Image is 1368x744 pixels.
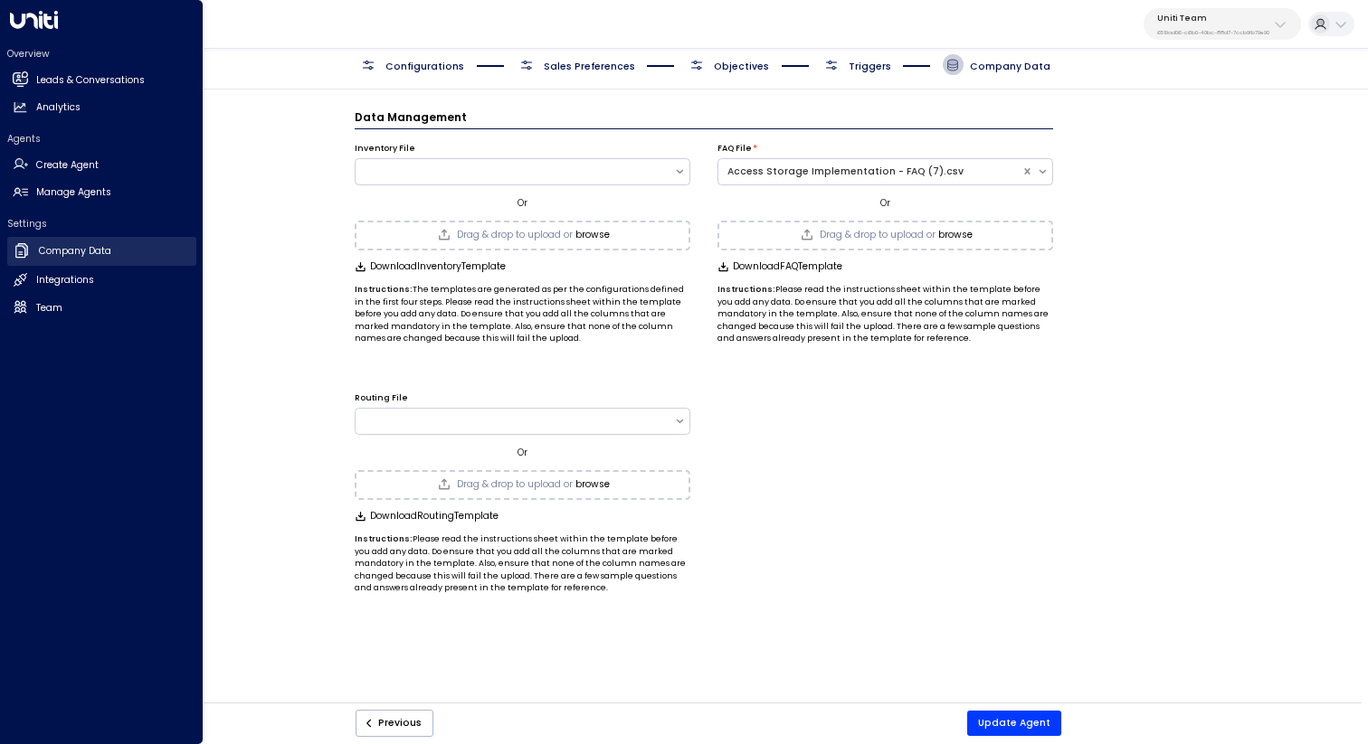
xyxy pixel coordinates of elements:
[967,711,1061,736] button: Update Agent
[575,479,610,490] button: browse
[7,47,196,61] h2: Overview
[370,511,499,522] span: Download Routing Template
[7,237,196,266] a: Company Data
[39,244,111,259] h2: Company Data
[1144,8,1301,40] button: Uniti Team6519ad06-c6b0-40bc-88d7-7ccb9fb79e90
[36,100,81,115] h2: Analytics
[733,261,842,272] span: Download FAQ Template
[355,392,408,405] label: Routing File
[544,60,635,73] span: Sales Preferences
[970,60,1050,73] span: Company Data
[36,185,111,200] h2: Manage Agents
[1157,13,1269,24] p: Uniti Team
[36,158,99,173] h2: Create Agent
[385,60,464,73] span: Configurations
[355,533,690,595] p: Please read the instructions sheet within the template before you add any data. Do ensure that yo...
[7,152,196,178] a: Create Agent
[820,231,936,240] span: Drag & drop to upload or
[7,268,196,294] a: Integrations
[1157,29,1269,36] p: 6519ad06-c6b0-40bc-88d7-7ccb9fb79e90
[849,60,891,73] span: Triggers
[714,60,769,73] span: Objectives
[7,132,196,146] h2: Agents
[356,710,433,737] button: Previous
[880,196,890,210] span: Or
[355,284,413,295] b: Instructions:
[355,533,413,544] b: Instructions:
[518,446,527,459] span: Or
[36,273,94,287] h2: Integrations
[717,284,1053,345] p: Please read the instructions sheet within the template before you add any data. Do ensure that yo...
[7,95,196,121] a: Analytics
[575,230,610,240] button: browse
[7,217,196,231] h2: Settings
[938,230,973,240] button: browse
[355,143,415,155] label: Inventory File
[518,196,527,210] span: Or
[355,284,690,345] p: The templates are generated as per the configurations defined in the first four steps. Please rea...
[7,67,196,93] a: Leads & Conversations
[717,143,752,155] label: FAQ File
[457,480,573,490] span: Drag & drop to upload or
[717,261,843,273] button: DownloadFAQTemplate
[7,180,196,206] a: Manage Agents
[36,301,62,315] h2: Team
[355,109,1054,129] h3: Data Management
[355,261,507,273] button: DownloadInventoryTemplate
[457,231,573,240] span: Drag & drop to upload or
[36,73,145,88] h2: Leads & Conversations
[355,511,499,523] button: DownloadRoutingTemplate
[727,165,1012,179] div: Access Storage Implementation - FAQ (7).csv
[7,295,196,321] a: Team
[370,261,506,272] span: Download Inventory Template
[717,284,775,295] b: Instructions:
